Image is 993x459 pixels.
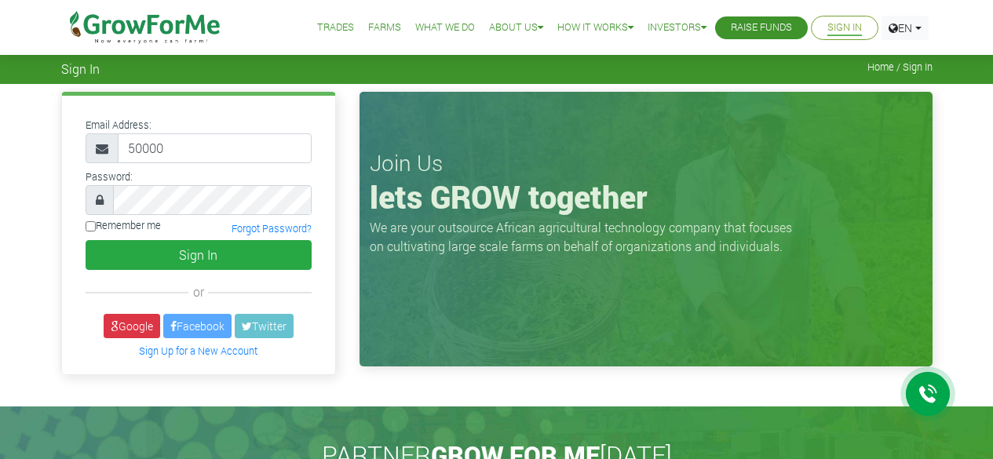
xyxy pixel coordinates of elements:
[86,169,133,184] label: Password:
[415,20,475,36] a: What We Do
[882,16,929,40] a: EN
[86,118,152,133] label: Email Address:
[489,20,543,36] a: About Us
[61,61,100,76] span: Sign In
[370,150,922,177] h3: Join Us
[118,133,312,163] input: Email Address
[86,240,312,270] button: Sign In
[557,20,633,36] a: How it Works
[370,218,801,256] p: We are your outsource African agricultural technology company that focuses on cultivating large s...
[86,218,161,233] label: Remember me
[86,221,96,231] input: Remember me
[317,20,354,36] a: Trades
[104,314,160,338] a: Google
[232,222,312,235] a: Forgot Password?
[731,20,792,36] a: Raise Funds
[368,20,401,36] a: Farms
[139,344,257,357] a: Sign Up for a New Account
[867,61,933,73] span: Home / Sign In
[827,20,862,36] a: Sign In
[86,282,312,301] div: or
[648,20,706,36] a: Investors
[370,178,922,216] h1: lets GROW together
